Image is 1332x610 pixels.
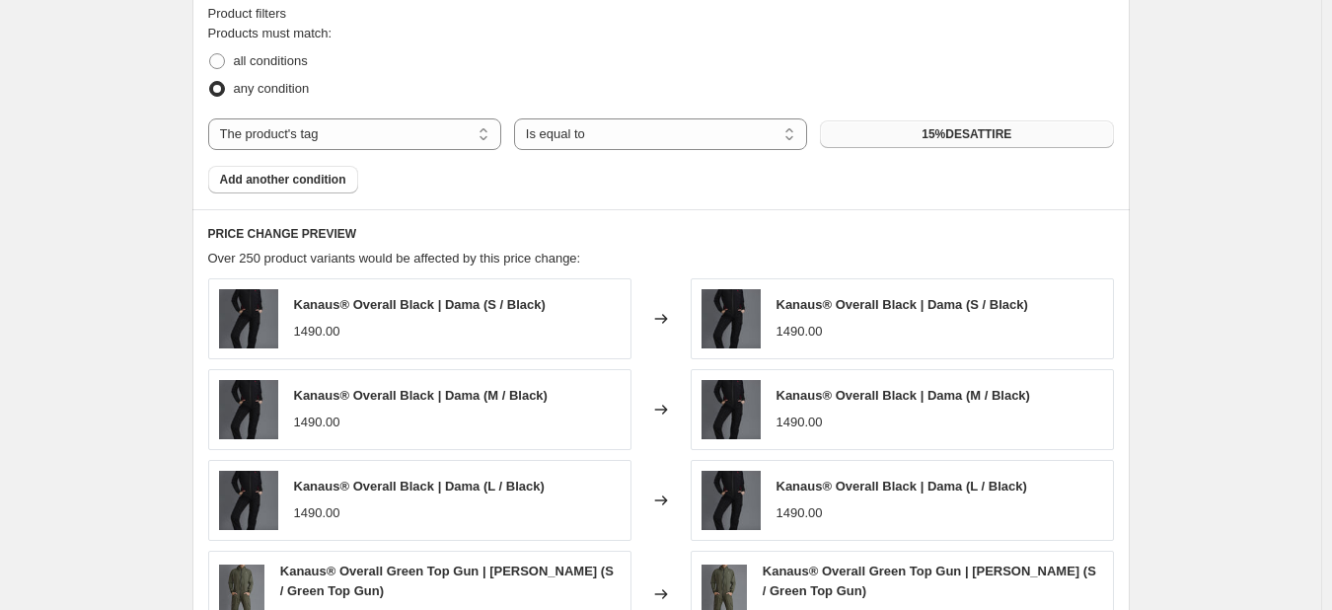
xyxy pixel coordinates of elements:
[702,471,761,530] img: kanaus-overall-dama-kanaus-overall-black-dama-28300883492922_80x.jpg
[294,324,340,339] span: 1490.00
[777,479,1027,494] span: Kanaus® Overall Black | Dama (L / Black)
[219,380,278,439] img: kanaus-overall-dama-kanaus-overall-black-dama-28300883492922_80x.jpg
[777,324,823,339] span: 1490.00
[208,166,358,193] button: Add another condition
[280,564,614,598] span: Kanaus® Overall Green Top Gun | [PERSON_NAME] (S / Green Top Gun)
[777,388,1030,403] span: Kanaus® Overall Black | Dama (M / Black)
[294,415,340,429] span: 1490.00
[922,126,1011,142] span: 15%DESATTIRE
[234,53,308,68] span: all conditions
[777,505,823,520] span: 1490.00
[702,380,761,439] img: kanaus-overall-dama-kanaus-overall-black-dama-28300883492922_80x.jpg
[820,120,1113,148] button: 15%DESATTIRE
[208,4,1114,24] div: Product filters
[777,297,1028,312] span: Kanaus® Overall Black | Dama (S / Black)
[294,388,548,403] span: Kanaus® Overall Black | Dama (M / Black)
[294,479,545,494] span: Kanaus® Overall Black | Dama (L / Black)
[294,297,546,312] span: Kanaus® Overall Black | Dama (S / Black)
[220,172,346,188] span: Add another condition
[702,289,761,348] img: kanaus-overall-dama-kanaus-overall-black-dama-28300883492922_80x.jpg
[777,415,823,429] span: 1490.00
[219,471,278,530] img: kanaus-overall-dama-kanaus-overall-black-dama-28300883492922_80x.jpg
[763,564,1096,598] span: Kanaus® Overall Green Top Gun | [PERSON_NAME] (S / Green Top Gun)
[208,251,581,266] span: Over 250 product variants would be affected by this price change:
[208,26,333,40] span: Products must match:
[208,226,1114,242] h6: PRICE CHANGE PREVIEW
[219,289,278,348] img: kanaus-overall-dama-kanaus-overall-black-dama-28300883492922_80x.jpg
[234,81,310,96] span: any condition
[294,505,340,520] span: 1490.00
